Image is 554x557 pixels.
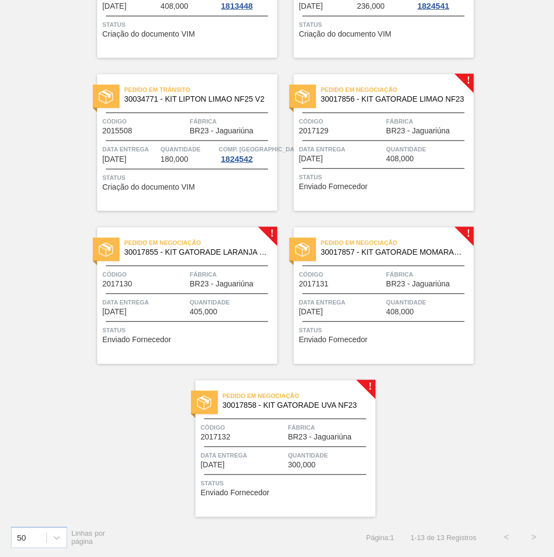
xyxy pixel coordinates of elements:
a: !statusPedido em Negociação30017856 - KIT GATORADE LIMAO NF23Código2017129FábricaBR23 - Jaguariún... [277,74,474,211]
span: Fábrica [190,116,275,127]
span: Enviado Fornecedor [103,336,171,344]
span: 28/08/2025 [103,155,127,163]
span: Criação do documento VIM [299,30,392,38]
span: Status [299,325,471,336]
img: status [295,243,309,257]
span: Código [299,269,384,280]
span: 30017857 - KIT GATORADE MOMARACUJA NF23 [321,248,465,256]
span: Pedido em Trânsito [124,84,277,95]
span: Pedido em Negociação [321,84,474,95]
span: Pedido em Negociação [321,237,474,248]
span: Código [103,116,187,127]
img: status [295,90,309,104]
span: Status [103,325,275,336]
span: 236,000 [357,2,385,10]
button: > [520,524,547,551]
span: Status [201,478,373,489]
span: Data entrega [299,297,384,308]
a: !statusPedido em Negociação30017858 - KIT GATORADE UVA NF23Código2017132FábricaBR23 - JaguariúnaD... [179,380,376,517]
span: Código [299,116,384,127]
span: BR23 - Jaguariúna [190,127,254,135]
span: 10/08/2025 [103,2,127,10]
img: status [99,243,113,257]
span: BR23 - Jaguariúna [386,280,450,288]
span: BR23 - Jaguariúna [190,280,254,288]
a: statusPedido em Trânsito30034771 - KIT LIPTON LIMAO NF25 V2Código2015508FábricaBR23 - JaguariúnaD... [81,74,277,211]
span: Quantidade [288,450,373,461]
div: 1824541 [415,2,451,10]
span: 30017856 - KIT GATORADE LIMAO NF23 [321,95,465,103]
span: Enviado Fornecedor [299,183,368,191]
span: 29/08/2025 [299,308,323,316]
div: 50 [17,533,26,542]
span: Status [103,19,275,30]
a: Comp. [GEOGRAPHIC_DATA]1824542 [219,144,275,163]
span: 29/08/2025 [103,308,127,316]
span: 180,000 [160,155,188,163]
span: Status [299,172,471,183]
div: 1824542 [219,155,255,163]
span: 2017132 [201,433,231,441]
div: 1813448 [219,2,255,10]
span: 408,000 [386,155,414,163]
span: Data entrega [103,297,187,308]
button: < [493,524,520,551]
span: Status [299,19,471,30]
span: Página : 1 [366,533,394,542]
span: Pedido em Negociação [124,237,277,248]
span: Pedido em Negociação [223,390,376,401]
span: Data entrega [299,144,384,155]
span: Comp. Carga [219,144,303,155]
span: 2017129 [299,127,329,135]
span: Data entrega [103,144,158,155]
span: BR23 - Jaguariúna [386,127,450,135]
span: 2017130 [103,280,133,288]
span: Criação do documento VIM [103,30,195,38]
span: Status [103,172,275,183]
span: Enviado Fornecedor [299,336,368,344]
span: 30034771 - KIT LIPTON LIMAO NF25 V2 [124,95,269,103]
img: status [99,90,113,104]
span: Quantidade [190,297,275,308]
span: Fábrica [288,422,373,433]
span: Fábrica [190,269,275,280]
span: Quantidade [386,297,471,308]
span: Enviado Fornecedor [201,489,270,497]
span: 29/08/2025 [299,155,323,163]
span: Criação do documento VIM [103,183,195,191]
span: 408,000 [160,2,188,10]
span: 30017858 - KIT GATORADE UVA NF23 [223,401,367,409]
span: Quantidade [160,144,216,155]
span: Código [103,269,187,280]
span: 28/08/2025 [299,2,323,10]
span: 30017855 - KIT GATORADE LARANJA NF23 [124,248,269,256]
span: Fábrica [386,269,471,280]
span: 2015508 [103,127,133,135]
a: !statusPedido em Negociação30017855 - KIT GATORADE LARANJA NF23Código2017130FábricaBR23 - Jaguari... [81,227,277,364]
span: 405,000 [190,308,218,316]
span: 2017131 [299,280,329,288]
span: 300,000 [288,461,316,469]
span: 408,000 [386,308,414,316]
span: Linhas por página [72,529,105,546]
span: BR23 - Jaguariúna [288,433,352,441]
span: 29/08/2025 [201,461,225,469]
img: status [197,396,211,410]
span: Código [201,422,285,433]
span: Fábrica [386,116,471,127]
span: Quantidade [386,144,471,155]
span: Data entrega [201,450,285,461]
span: 1 - 13 de 13 Registros [410,533,476,542]
a: !statusPedido em Negociação30017857 - KIT GATORADE MOMARACUJA NF23Código2017131FábricaBR23 - Jagu... [277,227,474,364]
